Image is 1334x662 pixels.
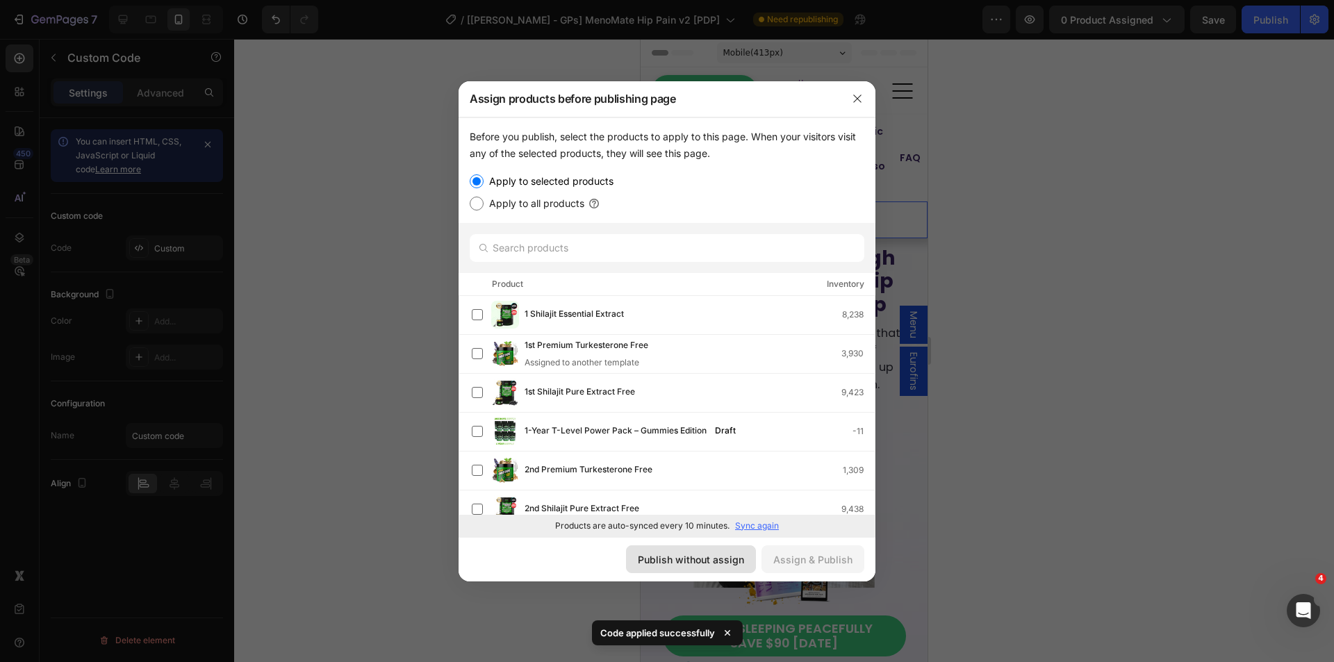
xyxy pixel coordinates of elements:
[17,143,76,156] div: Custom Code
[525,338,648,354] span: 1st Premium Turkesterone Free
[525,307,624,322] span: 1 Shilajit Essential Extract
[22,577,265,618] a: START SLEEPING PEACEFULLYSAVE $90 [DATE]
[15,286,272,355] p: : The only that targets ALL THREE root causes of [MEDICAL_DATA]—so you can wake up refreshed and ...
[266,313,280,351] span: Eurofins
[27,286,91,302] strong: MenoMate
[201,76,252,163] a: Medical Advisor
[259,110,280,128] p: FAQ
[843,463,875,477] div: 1,309
[144,31,186,73] a: Section
[11,36,117,68] a: Buy Now
[491,417,519,445] img: product-img
[55,582,232,612] p: START SLEEPING PEACEFULLY SAVE $90 [DATE]
[470,234,864,262] input: Search products
[491,495,519,523] img: product-img
[459,117,875,537] div: />
[58,93,94,146] p: 3-Axis Solution
[151,76,202,163] a: Success Stories
[491,456,519,484] img: product-img
[459,81,839,117] div: Assign products before publishing page
[773,552,853,567] div: Assign & Publish
[842,308,875,322] div: 8,238
[491,340,519,367] img: product-img
[525,356,670,369] div: Assigned to another template
[626,545,756,573] button: Publish without assign
[827,277,864,291] div: Inventory
[40,619,247,636] p: 🔒 90‑Day “Wake‑Up Pain‑Free” Guarantee
[525,385,635,400] span: 1st Shilajit Pure Extract Free
[51,85,101,154] a: 3-Axis Solution
[108,101,145,136] p: Clinical Proof
[491,379,519,406] img: product-img
[1287,594,1320,627] iframe: Intercom live chat
[735,520,779,532] p: Sync again
[525,424,707,439] span: 1-Year T-Level Power Pack – Gummies Edition
[470,129,864,162] div: Before you publish, select the products to apply to this page. When your visitors visit any of th...
[266,272,280,299] span: Menu
[484,195,584,212] label: Apply to all products
[144,286,236,302] strong: 3-Axis Formula
[53,367,234,570] img: gempages_501444340413891578-f87082ee-5b3c-48a6-998e-92794f5842b0.webp
[841,347,875,361] div: 3,930
[33,206,254,279] strong: Finally Sleep Through the Night Without Hip Pain Waking You Up
[841,502,875,516] div: 9,438
[491,301,519,329] img: product-img
[492,277,523,291] div: Product
[36,42,92,63] p: Buy Now
[101,93,151,144] a: Clinical Proof
[83,7,142,21] span: Mobile ( 413 px)
[600,626,715,640] p: Code applied successfully
[1315,573,1326,584] span: 4
[761,545,864,573] button: Assign & Publish
[248,38,276,66] a: Dialog
[525,463,652,478] span: 2nd Premium Turkesterone Free
[525,502,639,517] span: 2nd Shilajit Pure Extract Free
[555,520,730,532] p: Products are auto-synced every 10 minutes.
[841,386,875,399] div: 9,423
[208,84,245,154] p: Medical Advisor
[638,552,744,567] div: Publish without assign
[252,102,287,136] a: FAQ
[484,173,614,190] label: Apply to selected products
[853,424,875,438] div: -11
[709,424,741,438] div: Draft
[158,84,195,154] p: Success Stories
[7,84,44,154] p: The Real Problem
